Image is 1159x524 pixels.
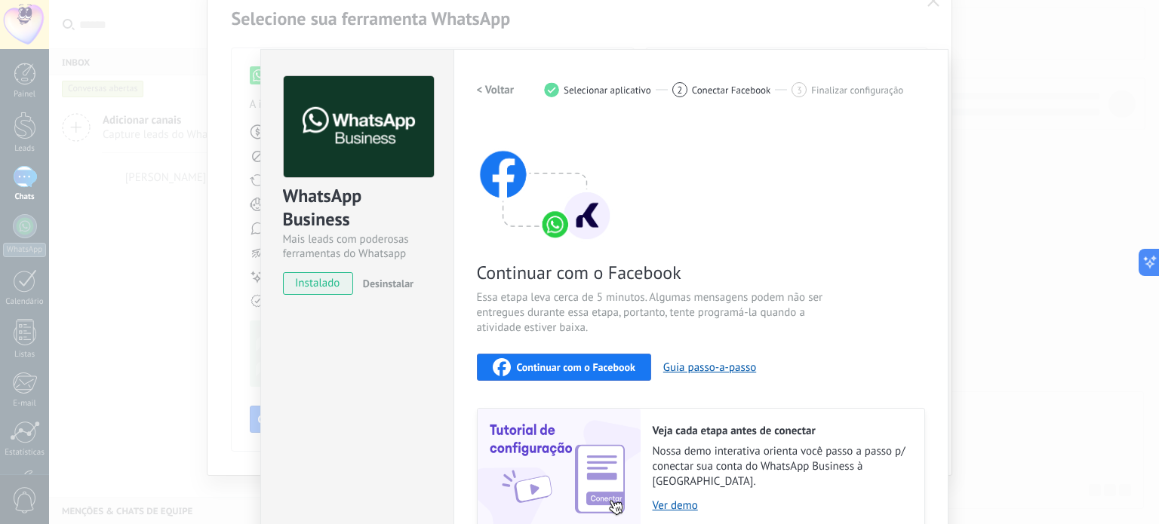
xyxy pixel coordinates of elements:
img: logo_main.png [284,76,434,178]
button: Desinstalar [357,272,413,295]
h2: < Voltar [477,83,515,97]
span: 2 [677,84,682,97]
div: WhatsApp Business [283,184,432,232]
button: Guia passo-a-passo [663,360,756,375]
span: Conectar Facebook [692,84,771,96]
span: instalado [284,272,352,295]
button: < Voltar [477,76,515,103]
a: Ver demo [653,498,909,513]
img: connect with facebook [477,121,613,242]
span: Nossa demo interativa orienta você passo a passo p/ conectar sua conta do WhatsApp Business à [GE... [653,444,909,489]
span: Selecionar aplicativo [564,84,651,96]
span: Continuar com o Facebook [477,261,836,284]
span: Finalizar configuração [811,84,903,96]
div: Mais leads com poderosas ferramentas do Whatsapp [283,232,432,261]
button: Continuar com o Facebook [477,354,651,381]
h2: Veja cada etapa antes de conectar [653,424,909,438]
span: Essa etapa leva cerca de 5 minutos. Algumas mensagens podem não ser entregues durante essa etapa,... [477,290,836,336]
span: 3 [797,84,802,97]
span: Continuar com o Facebook [517,362,635,372]
span: Desinstalar [363,277,413,290]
